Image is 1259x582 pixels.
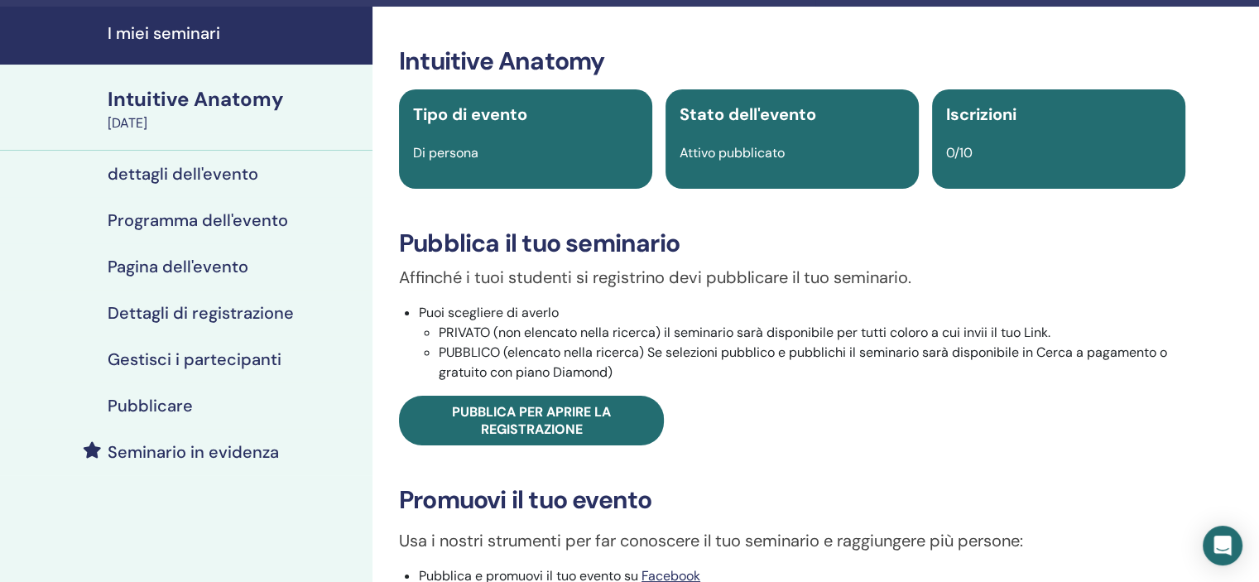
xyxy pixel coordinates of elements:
[399,528,1185,553] p: Usa i nostri strumenti per far conoscere il tuo seminario e raggiungere più persone:
[108,164,258,184] h4: dettagli dell'evento
[680,103,816,125] span: Stato dell'evento
[108,396,193,416] h4: Pubblicare
[399,485,1185,515] h3: Promuovi il tuo evento
[413,103,527,125] span: Tipo di evento
[413,144,478,161] span: Di persona
[946,103,1016,125] span: Iscrizioni
[108,442,279,462] h4: Seminario in evidenza
[680,144,785,161] span: Attivo pubblicato
[399,46,1185,76] h3: Intuitive Anatomy
[452,403,611,438] span: Pubblica per aprire la registrazione
[439,343,1185,382] li: PUBBLICO (elencato nella ricerca) Se selezioni pubblico e pubblichi il seminario sarà disponibile...
[108,23,363,43] h4: I miei seminari
[439,323,1185,343] li: PRIVATO (non elencato nella ricerca) il seminario sarà disponibile per tutti coloro a cui invii i...
[108,113,363,133] div: [DATE]
[1203,526,1242,565] div: Open Intercom Messenger
[399,265,1185,290] p: Affinché i tuoi studenti si registrino devi pubblicare il tuo seminario.
[108,303,294,323] h4: Dettagli di registrazione
[399,396,664,445] a: Pubblica per aprire la registrazione
[108,257,248,277] h4: Pagina dell'evento
[108,210,288,230] h4: Programma dell'evento
[108,349,281,369] h4: Gestisci i partecipanti
[108,85,363,113] div: Intuitive Anatomy
[946,144,973,161] span: 0/10
[98,85,372,133] a: Intuitive Anatomy[DATE]
[419,303,1185,382] li: Puoi scegliere di averlo
[399,228,1185,258] h3: Pubblica il tuo seminario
